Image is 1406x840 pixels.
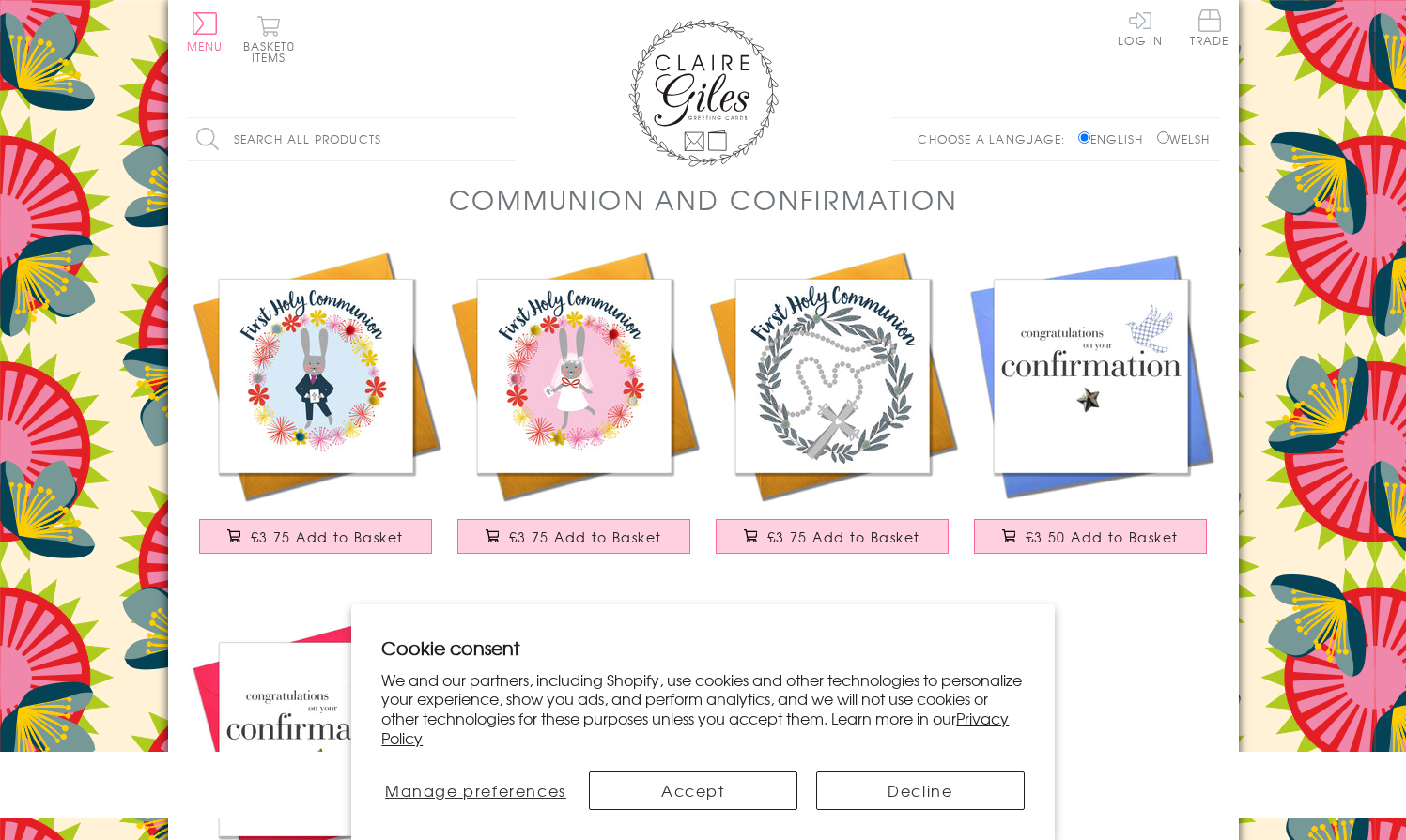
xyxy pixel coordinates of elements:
span: Menu [187,38,224,54]
a: Confirmation Congratulations Card, Blue Dove, Embellished with a padded star £3.50 Add to Basket [962,247,1220,573]
button: £3.75 Add to Basket [199,519,432,554]
a: Privacy Policy [381,707,1009,749]
h2: Cookie consent [381,634,1025,661]
input: Search all products [187,118,516,160]
h1: Communion and Confirmation [449,180,958,219]
img: First Holy Communion Card, Pink Flowers, Embellished with pompoms [445,247,703,505]
button: Accept [589,771,797,810]
a: Trade [1190,9,1229,50]
p: Choose a language: [918,130,1074,147]
span: 0 items [252,38,295,66]
button: £3.75 Add to Basket [716,519,949,554]
span: £3.75 Add to Basket [251,527,404,546]
span: Manage preferences [385,779,566,802]
a: Log In [1118,9,1163,46]
span: £3.75 Add to Basket [509,527,662,546]
label: Welsh [1157,130,1211,147]
button: Basket0 items [243,15,295,63]
input: Search [497,118,516,160]
a: Religious Occassions Card, Beads, First Holy Communion, Embellished with pompoms £3.75 Add to Basket [703,247,962,573]
img: Claire Giles Greetings Cards [628,19,779,167]
span: £3.50 Add to Basket [1026,527,1179,546]
button: £3.50 Add to Basket [974,519,1207,554]
span: £3.75 Add to Basket [767,527,920,546]
button: £3.75 Add to Basket [457,519,690,554]
img: First Holy Communion Card, Blue Flowers, Embellished with pompoms [187,247,445,505]
button: Menu [187,12,224,52]
a: First Holy Communion Card, Pink Flowers, Embellished with pompoms £3.75 Add to Basket [445,247,703,573]
a: First Holy Communion Card, Blue Flowers, Embellished with pompoms £3.75 Add to Basket [187,247,445,573]
span: Trade [1190,9,1229,46]
img: Confirmation Congratulations Card, Blue Dove, Embellished with a padded star [962,247,1220,505]
button: Manage preferences [381,771,569,810]
label: English [1078,130,1152,147]
input: Welsh [1157,131,1169,144]
p: We and our partners, including Shopify, use cookies and other technologies to personalize your ex... [381,670,1025,748]
button: Decline [816,771,1025,810]
input: English [1078,131,1090,144]
img: Religious Occassions Card, Beads, First Holy Communion, Embellished with pompoms [703,247,962,505]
